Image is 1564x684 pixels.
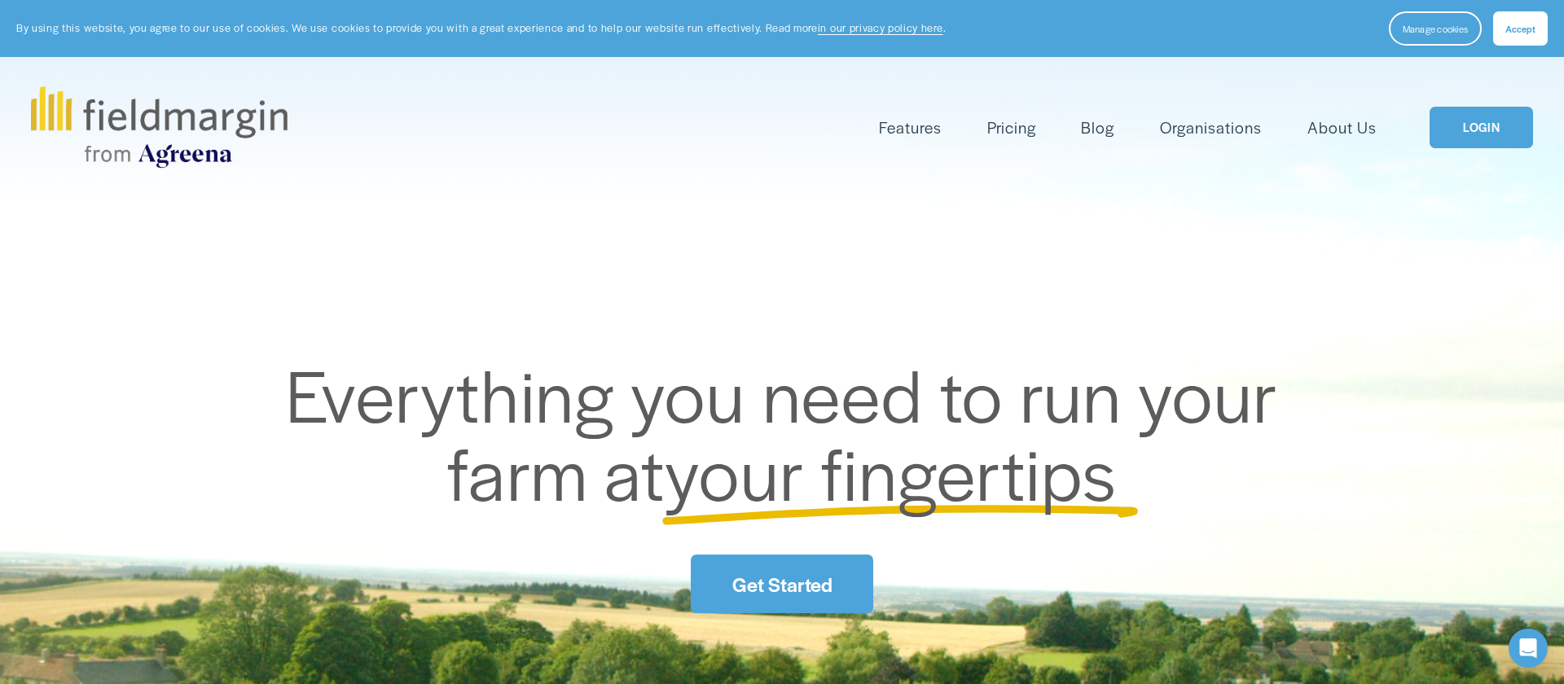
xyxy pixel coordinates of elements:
a: Blog [1081,114,1114,141]
a: Organisations [1160,114,1262,141]
a: Pricing [987,114,1036,141]
p: By using this website, you agree to our use of cookies. We use cookies to provide you with a grea... [16,20,946,36]
span: your fingertips [665,420,1117,522]
div: Open Intercom Messenger [1509,629,1548,668]
a: folder dropdown [879,114,942,141]
button: Manage cookies [1389,11,1482,46]
img: fieldmargin.com [31,86,287,168]
a: in our privacy policy here [818,20,943,35]
a: LOGIN [1430,107,1532,148]
span: Manage cookies [1403,22,1468,35]
button: Accept [1493,11,1548,46]
a: Get Started [691,555,873,612]
span: Features [879,116,942,139]
span: Accept [1505,22,1535,35]
span: Everything you need to run your farm at [286,342,1295,522]
a: About Us [1307,114,1377,141]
